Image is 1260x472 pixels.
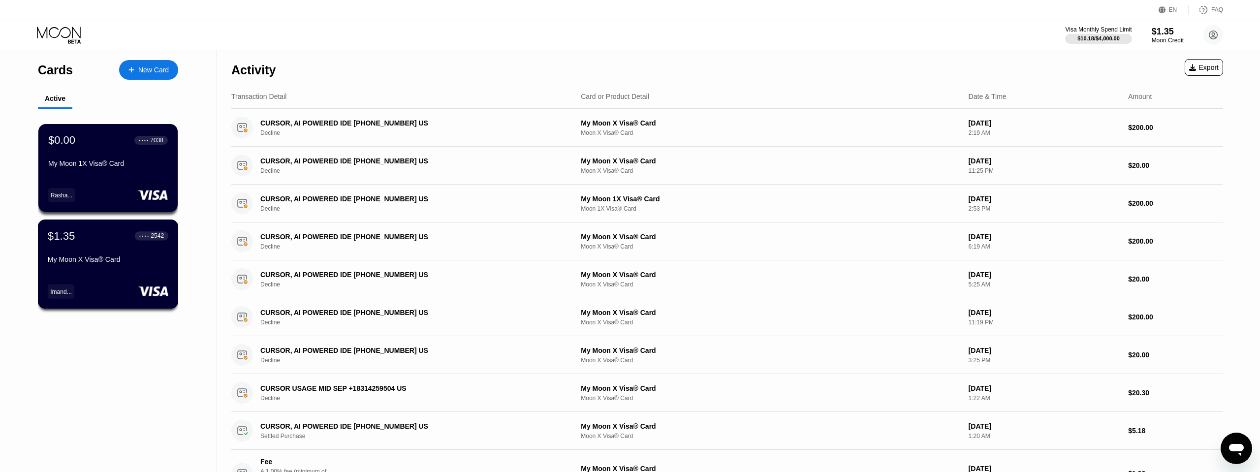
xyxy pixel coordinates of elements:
[260,119,546,127] div: CURSOR, AI POWERED IDE [PHONE_NUMBER] US
[138,66,169,74] div: New Card
[969,195,1121,203] div: [DATE]
[969,422,1121,430] div: [DATE]
[581,205,960,212] div: Moon 1X Visa® Card
[1128,93,1152,100] div: Amount
[1128,199,1223,207] div: $200.00
[969,205,1121,212] div: 2:53 PM
[581,384,960,392] div: My Moon X Visa® Card
[38,63,73,77] div: Cards
[231,298,1223,336] div: CURSOR, AI POWERED IDE [PHONE_NUMBER] USDeclineMy Moon X Visa® CardMoon X Visa® Card[DATE]11:19 P...
[1128,351,1223,359] div: $20.00
[260,205,568,212] div: Decline
[1152,27,1184,37] div: $1.35
[260,357,568,364] div: Decline
[581,119,960,127] div: My Moon X Visa® Card
[969,433,1121,440] div: 1:20 AM
[48,188,75,202] div: Rasha...
[581,167,960,174] div: Moon X Visa® Card
[48,255,168,263] div: My Moon X Visa® Card
[969,157,1121,165] div: [DATE]
[45,94,65,102] div: Active
[260,233,546,241] div: CURSOR, AI POWERED IDE [PHONE_NUMBER] US
[260,243,568,250] div: Decline
[231,147,1223,185] div: CURSOR, AI POWERED IDE [PHONE_NUMBER] USDeclineMy Moon X Visa® CardMoon X Visa® Card[DATE]11:25 P...
[231,412,1223,450] div: CURSOR, AI POWERED IDE [PHONE_NUMBER] USSettled PurchaseMy Moon X Visa® CardMoon X Visa® Card[DAT...
[139,139,149,142] div: ● ● ● ●
[581,346,960,354] div: My Moon X Visa® Card
[969,129,1121,136] div: 2:19 AM
[1128,313,1223,321] div: $200.00
[1152,37,1184,44] div: Moon Credit
[231,109,1223,147] div: CURSOR, AI POWERED IDE [PHONE_NUMBER] USDeclineMy Moon X Visa® CardMoon X Visa® Card[DATE]2:19 AM...
[231,63,276,77] div: Activity
[231,93,286,100] div: Transaction Detail
[260,195,546,203] div: CURSOR, AI POWERED IDE [PHONE_NUMBER] US
[1152,27,1184,44] div: $1.35Moon Credit
[581,243,960,250] div: Moon X Visa® Card
[969,243,1121,250] div: 6:19 AM
[969,319,1121,326] div: 11:19 PM
[581,395,960,402] div: Moon X Visa® Card
[581,195,960,203] div: My Moon 1X Visa® Card
[260,271,546,279] div: CURSOR, AI POWERED IDE [PHONE_NUMBER] US
[151,232,164,239] div: 2542
[231,222,1223,260] div: CURSOR, AI POWERED IDE [PHONE_NUMBER] USDeclineMy Moon X Visa® CardMoon X Visa® Card[DATE]6:19 AM...
[969,167,1121,174] div: 11:25 PM
[260,422,546,430] div: CURSOR, AI POWERED IDE [PHONE_NUMBER] US
[1185,59,1223,76] div: Export
[150,137,163,144] div: 7038
[51,192,73,199] div: Rasha...
[260,395,568,402] div: Decline
[50,288,72,295] div: Imand...
[1169,6,1177,13] div: EN
[231,260,1223,298] div: CURSOR, AI POWERED IDE [PHONE_NUMBER] USDeclineMy Moon X Visa® CardMoon X Visa® Card[DATE]5:25 AM...
[581,129,960,136] div: Moon X Visa® Card
[1065,26,1132,44] div: Visa Monthly Spend Limit$10.18/$4,000.00
[581,233,960,241] div: My Moon X Visa® Card
[260,281,568,288] div: Decline
[969,233,1121,241] div: [DATE]
[119,60,178,80] div: New Card
[969,346,1121,354] div: [DATE]
[581,93,649,100] div: Card or Product Detail
[1211,6,1223,13] div: FAQ
[969,271,1121,279] div: [DATE]
[581,319,960,326] div: Moon X Visa® Card
[260,129,568,136] div: Decline
[260,157,546,165] div: CURSOR, AI POWERED IDE [PHONE_NUMBER] US
[260,319,568,326] div: Decline
[231,336,1223,374] div: CURSOR, AI POWERED IDE [PHONE_NUMBER] USDeclineMy Moon X Visa® CardMoon X Visa® Card[DATE]3:25 PM...
[48,284,75,298] div: Imand...
[969,93,1007,100] div: Date & Time
[1128,124,1223,131] div: $200.00
[139,234,149,237] div: ● ● ● ●
[581,357,960,364] div: Moon X Visa® Card
[48,229,75,242] div: $1.35
[969,309,1121,316] div: [DATE]
[260,384,546,392] div: CURSOR USAGE MID SEP +18314259504 US
[969,357,1121,364] div: 3:25 PM
[260,167,568,174] div: Decline
[260,433,568,440] div: Settled Purchase
[581,157,960,165] div: My Moon X Visa® Card
[581,433,960,440] div: Moon X Visa® Card
[1221,433,1252,464] iframe: Button to launch messaging window
[1189,63,1219,71] div: Export
[260,346,546,354] div: CURSOR, AI POWERED IDE [PHONE_NUMBER] US
[1128,389,1223,397] div: $20.30
[1128,161,1223,169] div: $20.00
[38,124,178,212] div: $0.00● ● ● ●7038My Moon 1X Visa® CardRasha...
[48,134,75,147] div: $0.00
[1128,237,1223,245] div: $200.00
[969,384,1121,392] div: [DATE]
[969,395,1121,402] div: 1:22 AM
[1077,35,1120,41] div: $10.18 / $4,000.00
[969,119,1121,127] div: [DATE]
[38,220,178,308] div: $1.35● ● ● ●2542My Moon X Visa® CardImand...
[581,281,960,288] div: Moon X Visa® Card
[1065,26,1132,33] div: Visa Monthly Spend Limit
[48,159,168,167] div: My Moon 1X Visa® Card
[581,271,960,279] div: My Moon X Visa® Card
[231,374,1223,412] div: CURSOR USAGE MID SEP +18314259504 USDeclineMy Moon X Visa® CardMoon X Visa® Card[DATE]1:22 AM$20.30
